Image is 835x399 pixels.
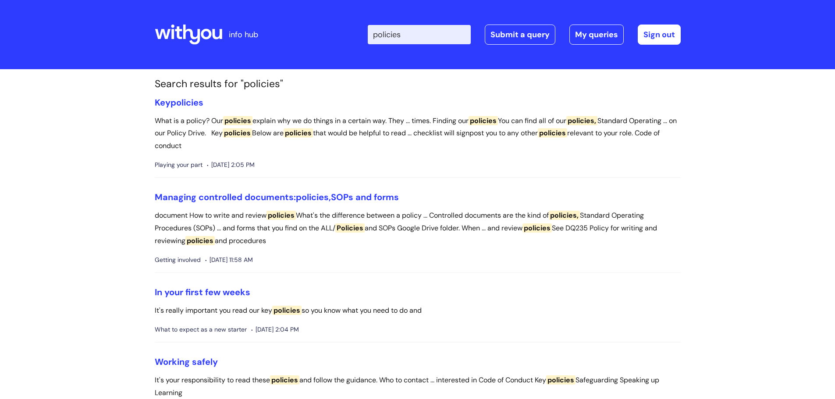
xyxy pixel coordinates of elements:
a: In your first few weeks [155,286,250,298]
span: policies [469,116,498,125]
a: Keypolicies [155,97,203,108]
span: policies, [566,116,597,125]
span: [DATE] 2:04 PM [251,324,299,335]
p: document How to write and review What's the difference between a policy ... Controlled documents ... [155,209,681,247]
span: What to expect as a new starter [155,324,247,335]
span: policies [270,375,299,385]
div: | - [368,25,681,45]
span: policies [171,97,203,108]
span: policies [223,128,252,138]
a: Working safely [155,356,218,367]
a: Managing controlled documents:policies,SOPs and forms [155,191,399,203]
p: What is a policy? Our explain why we do things in a certain way. They ... times. Finding our You ... [155,115,681,152]
a: Sign out [638,25,681,45]
span: policies [223,116,252,125]
span: policies [284,128,313,138]
p: info hub [229,28,258,42]
h1: Search results for "policies" [155,78,681,90]
span: [DATE] 11:58 AM [205,254,253,265]
span: [DATE] 2:05 PM [207,159,255,170]
span: policies [546,375,576,385]
a: Submit a query [485,25,555,45]
span: policies [522,223,552,233]
input: Search [368,25,471,44]
span: policies [272,306,302,315]
span: Getting involved [155,254,201,265]
span: policies [538,128,567,138]
span: policies [185,236,215,245]
span: Policies [335,223,365,233]
span: policies, [549,211,580,220]
a: My queries [569,25,624,45]
span: Playing your part [155,159,203,170]
p: It's really important you read our key so you know what you need to do and [155,304,681,317]
span: policies, [296,191,331,203]
span: policies [266,211,296,220]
